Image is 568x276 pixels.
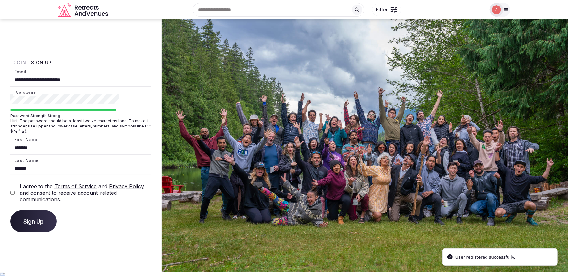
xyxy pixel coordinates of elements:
[10,210,57,232] button: Sign Up
[23,218,44,225] span: Sign Up
[376,6,388,13] span: Filter
[109,183,144,190] a: Privacy Policy
[10,118,151,134] span: Hint: The password should be at least twelve characters long. To make it stronger, use upper and ...
[455,254,515,260] div: User registered successfully.
[58,3,109,17] a: Visit the homepage
[31,60,52,66] button: Sign Up
[58,3,109,17] svg: Retreats and Venues company logo
[492,5,501,14] img: accounts-9863
[10,60,26,66] button: Login
[372,4,401,16] button: Filter
[162,19,568,272] img: My Account Background
[54,183,97,190] a: Terms of Service
[20,183,151,203] label: I agree to the and and consent to receive account-related communications.
[10,113,151,118] span: Password Strength: Strong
